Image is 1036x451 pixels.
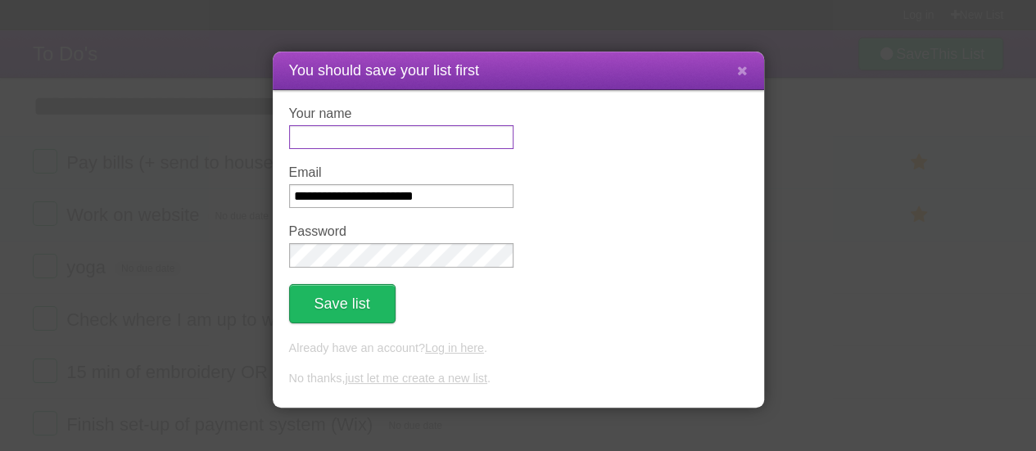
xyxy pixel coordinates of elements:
label: Password [289,224,513,239]
a: Log in here [425,341,484,354]
p: Already have an account? . [289,340,748,358]
a: just let me create a new list [345,372,487,385]
p: No thanks, . [289,370,748,388]
label: Your name [289,106,513,121]
button: Save list [289,284,396,323]
label: Email [289,165,513,180]
h1: You should save your list first [289,60,748,82]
